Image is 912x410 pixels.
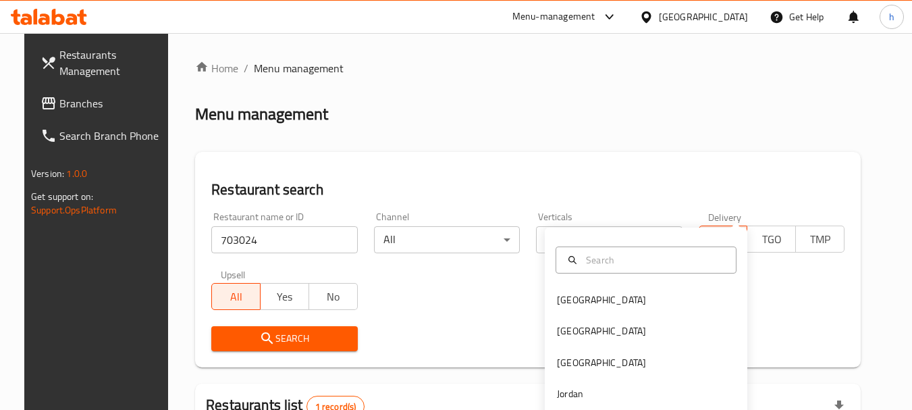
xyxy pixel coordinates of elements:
h2: Menu management [195,103,328,125]
span: Yes [266,287,304,307]
label: Upsell [221,270,246,279]
div: [GEOGRAPHIC_DATA] [557,292,646,307]
button: TGO [747,226,796,253]
button: Search [211,326,357,351]
div: Jordan [557,386,583,401]
input: Search [581,253,728,267]
span: 1.0.0 [66,165,87,182]
button: Yes [260,283,309,310]
div: [GEOGRAPHIC_DATA] [557,355,646,370]
span: Get support on: [31,188,93,205]
nav: breadcrumb [195,60,861,76]
span: Menu management [254,60,344,76]
span: Restaurants Management [59,47,166,79]
span: Branches [59,95,166,111]
div: [GEOGRAPHIC_DATA] [557,324,646,338]
span: h [889,9,894,24]
label: Delivery [708,212,742,222]
button: All [699,226,748,253]
button: No [309,283,358,310]
span: Version: [31,165,64,182]
a: Home [195,60,238,76]
input: Search for restaurant name or ID.. [211,226,357,253]
a: Branches [30,87,177,120]
button: TMP [795,226,844,253]
span: Search [222,330,346,347]
div: Menu-management [512,9,595,25]
span: Search Branch Phone [59,128,166,144]
span: TMP [801,230,839,249]
button: All [211,283,261,310]
li: / [244,60,248,76]
a: Support.OpsPlatform [31,201,117,219]
a: Restaurants Management [30,39,177,87]
a: Search Branch Phone [30,120,177,152]
div: All [374,226,520,253]
span: TGO [753,230,790,249]
span: All [217,287,255,307]
div: [GEOGRAPHIC_DATA] [659,9,748,24]
span: No [315,287,352,307]
div: All [536,226,682,253]
h2: Restaurant search [211,180,844,200]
